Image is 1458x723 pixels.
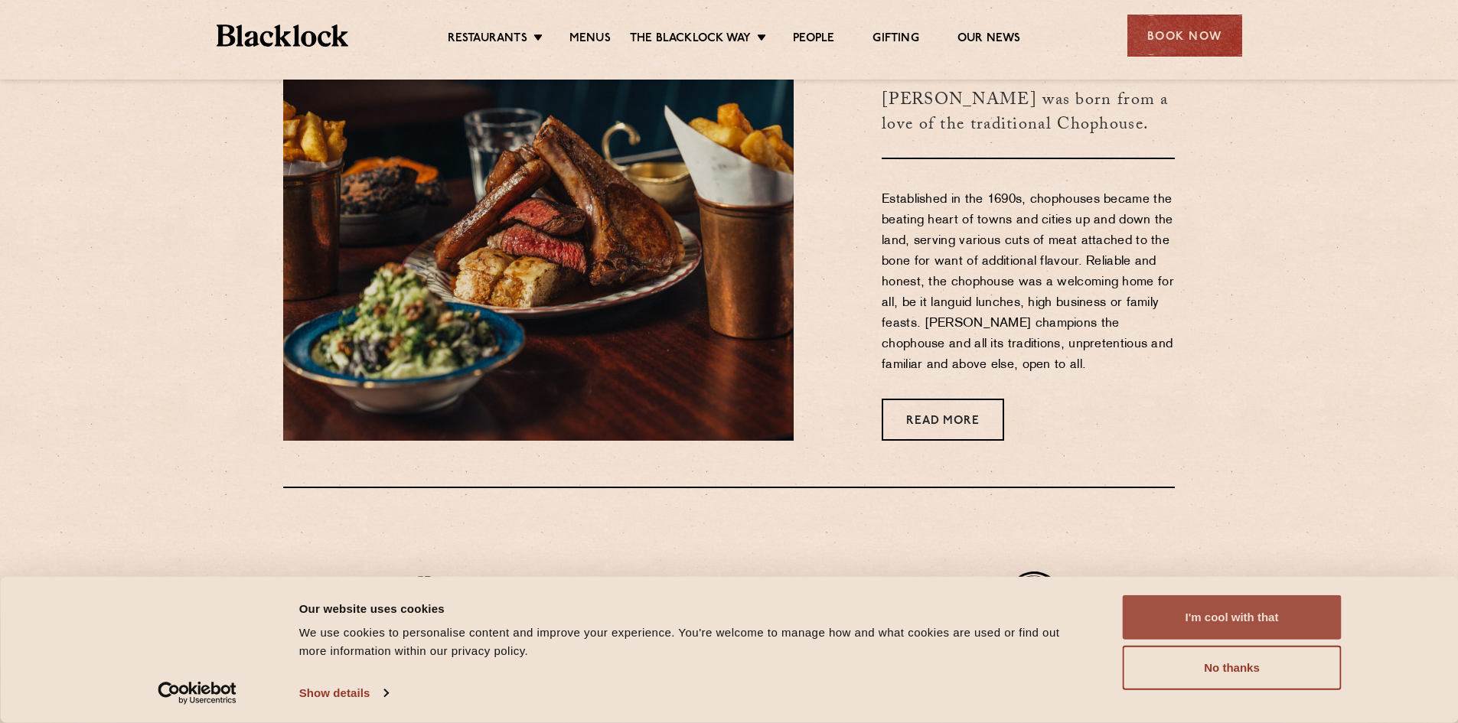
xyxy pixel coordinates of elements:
[882,190,1175,376] p: Established in the 1690s, chophouses became the beating heart of towns and cities up and down the...
[873,31,918,48] a: Gifting
[1123,595,1342,640] button: I'm cool with that
[283,4,794,441] img: May25-Blacklock-AllIn-00417-scaled-e1752246198448.jpg
[299,624,1088,660] div: We use cookies to personalise content and improve your experience. You're welcome to manage how a...
[882,65,1175,159] h3: [PERSON_NAME] was born from a love of the traditional Chophouse.
[1127,15,1242,57] div: Book Now
[569,31,611,48] a: Menus
[1123,646,1342,690] button: No thanks
[448,31,527,48] a: Restaurants
[217,24,349,47] img: BL_Textured_Logo-footer-cropped.svg
[299,682,388,705] a: Show details
[299,599,1088,617] div: Our website uses cookies
[130,682,264,705] a: Usercentrics Cookiebot - opens in a new window
[380,576,468,666] img: Soho-stamp-default.svg
[630,31,751,48] a: The Blacklock Way
[957,31,1021,48] a: Our News
[793,31,834,48] a: People
[996,571,1071,670] img: City-stamp-default.svg
[882,399,1004,441] a: Read More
